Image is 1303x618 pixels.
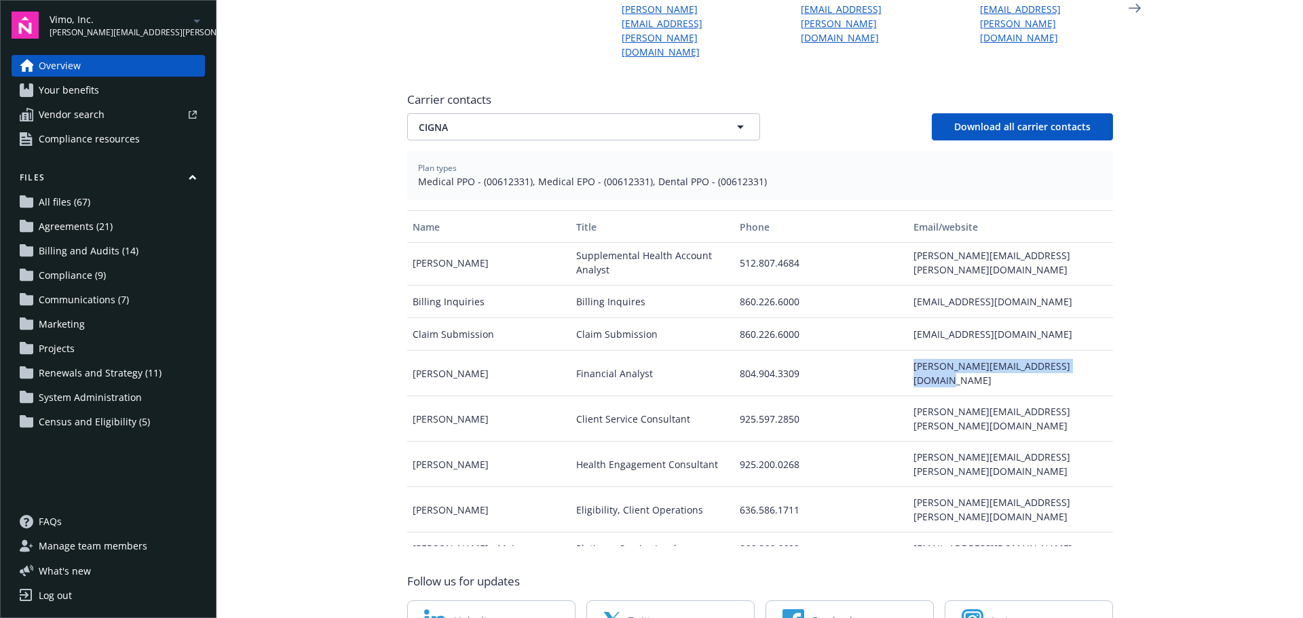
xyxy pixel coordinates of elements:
[908,487,1112,533] div: [PERSON_NAME][EMAIL_ADDRESS][PERSON_NAME][DOMAIN_NAME]
[39,128,140,150] span: Compliance resources
[932,113,1113,140] button: Download all carrier contacts
[407,487,571,533] div: [PERSON_NAME]
[571,318,734,351] div: Claim Submission
[12,313,205,335] a: Marketing
[622,2,755,59] a: [PERSON_NAME][EMAIL_ADDRESS][PERSON_NAME][DOMAIN_NAME]
[571,533,734,565] div: Platinum Service Lead
[12,265,205,286] a: Compliance (9)
[407,240,571,286] div: [PERSON_NAME]
[734,286,908,318] div: 860.226.6000
[50,12,189,26] span: Vimo, Inc.
[12,289,205,311] a: Communications (7)
[407,442,571,487] div: [PERSON_NAME]
[12,216,205,237] a: Agreements (21)
[39,104,105,125] span: Vendor search
[571,442,734,487] div: Health Engagement Consultant
[39,216,113,237] span: Agreements (21)
[908,533,1112,565] div: [EMAIL_ADDRESS][DOMAIN_NAME]
[12,172,205,189] button: Files
[908,210,1112,243] button: Email/website
[734,351,908,396] div: 804.904.3309
[39,585,72,606] div: Log out
[571,210,734,243] button: Title
[734,487,908,533] div: 636.586.1711
[39,564,91,578] span: What ' s new
[407,351,571,396] div: [PERSON_NAME]
[740,220,903,234] div: Phone
[12,535,205,557] a: Manage team members
[571,351,734,396] div: Financial Analyst
[571,396,734,442] div: Client Service Consultant
[407,318,571,351] div: Claim Submission
[734,318,908,351] div: 860.226.6000
[12,411,205,433] a: Census and Eligibility (5)
[12,240,205,262] a: Billing and Audits (14)
[571,240,734,286] div: Supplemental Health Account Analyst
[12,55,205,77] a: Overview
[407,113,760,140] button: CIGNA
[418,174,1102,189] span: Medical PPO - (00612331), Medical EPO - (00612331), Dental PPO - (00612331)
[12,128,205,150] a: Compliance resources
[50,26,189,39] span: [PERSON_NAME][EMAIL_ADDRESS][PERSON_NAME][DOMAIN_NAME]
[12,191,205,213] a: All files (67)
[39,240,138,262] span: Billing and Audits (14)
[39,387,142,408] span: System Administration
[908,240,1112,286] div: [PERSON_NAME][EMAIL_ADDRESS][PERSON_NAME][DOMAIN_NAME]
[39,313,85,335] span: Marketing
[12,564,113,578] button: What's new
[39,191,90,213] span: All files (67)
[419,120,701,134] span: CIGNA
[908,286,1112,318] div: [EMAIL_ADDRESS][DOMAIN_NAME]
[39,411,150,433] span: Census and Eligibility (5)
[908,351,1112,396] div: [PERSON_NAME][EMAIL_ADDRESS][DOMAIN_NAME]
[407,396,571,442] div: [PERSON_NAME]
[12,362,205,384] a: Renewals and Strategy (11)
[571,487,734,533] div: Eligibility, Client Operations
[12,79,205,101] a: Your benefits
[39,535,147,557] span: Manage team members
[12,104,205,125] a: Vendor search
[39,362,162,384] span: Renewals and Strategy (11)
[407,533,571,565] div: [PERSON_NAME] - Main
[734,240,908,286] div: 512.807.4684
[39,79,99,101] span: Your benefits
[39,265,106,286] span: Compliance (9)
[12,12,39,39] img: navigator-logo.svg
[576,220,729,234] div: Title
[407,210,571,243] button: Name
[39,338,75,360] span: Projects
[407,286,571,318] div: Billing Inquiries
[12,338,205,360] a: Projects
[734,396,908,442] div: 925.597.2850
[12,511,205,533] a: FAQs
[908,396,1112,442] div: [PERSON_NAME][EMAIL_ADDRESS][PERSON_NAME][DOMAIN_NAME]
[407,573,520,590] span: Follow us for updates
[908,442,1112,487] div: [PERSON_NAME][EMAIL_ADDRESS][PERSON_NAME][DOMAIN_NAME]
[734,210,908,243] button: Phone
[734,442,908,487] div: 925.200.0268
[407,92,1113,108] span: Carrier contacts
[571,286,734,318] div: Billing Inquires
[39,511,62,533] span: FAQs
[954,120,1091,133] span: Download all carrier contacts
[908,318,1112,351] div: [EMAIL_ADDRESS][DOMAIN_NAME]
[39,289,129,311] span: Communications (7)
[734,533,908,565] div: 866.866.6622
[413,220,565,234] div: Name
[189,12,205,28] a: arrowDropDown
[50,12,205,39] button: Vimo, Inc.[PERSON_NAME][EMAIL_ADDRESS][PERSON_NAME][DOMAIN_NAME]arrowDropDown
[12,387,205,408] a: System Administration
[39,55,81,77] span: Overview
[913,220,1107,234] div: Email/website
[418,162,1102,174] span: Plan types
